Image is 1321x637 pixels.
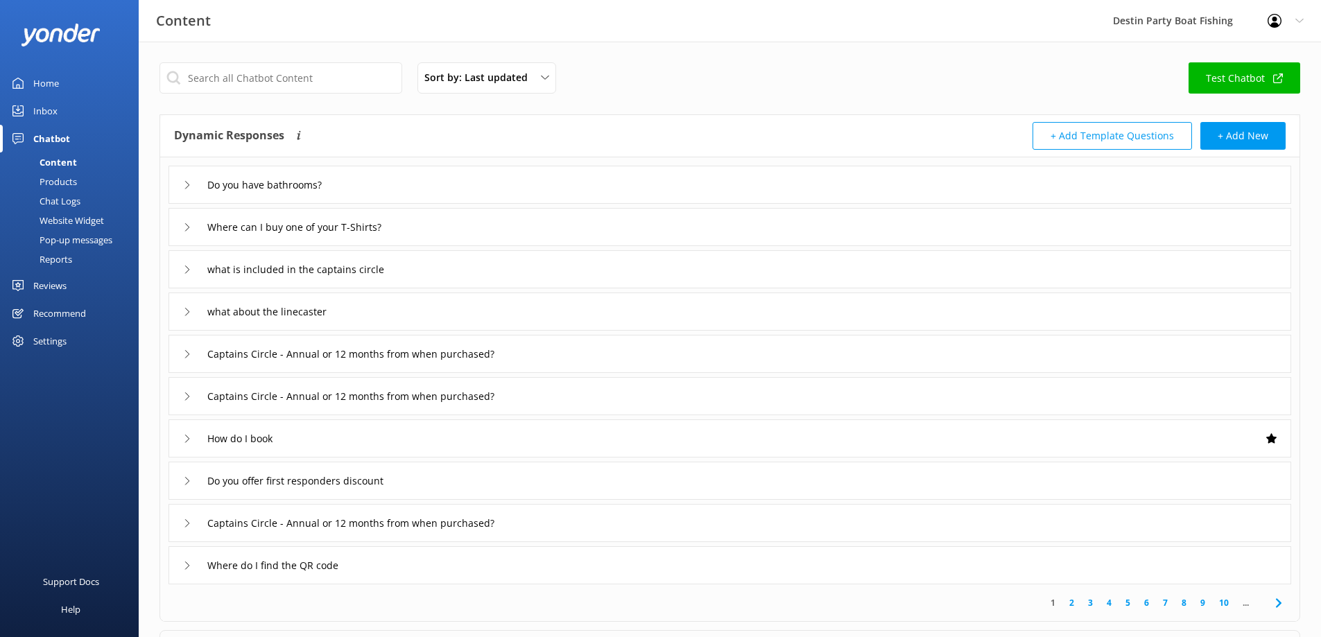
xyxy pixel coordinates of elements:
span: ... [1236,596,1256,609]
button: + Add New [1200,122,1286,150]
a: 3 [1081,596,1100,609]
div: Website Widget [8,211,104,230]
a: Chat Logs [8,191,139,211]
a: 2 [1062,596,1081,609]
a: Reports [8,250,139,269]
div: Products [8,172,77,191]
div: Home [33,69,59,97]
div: Recommend [33,299,86,327]
h4: Dynamic Responses [174,122,284,150]
a: 1 [1044,596,1062,609]
button: + Add Template Questions [1033,122,1192,150]
div: Content [8,152,77,172]
div: Settings [33,327,67,355]
h3: Content [156,10,211,32]
a: Content [8,152,139,172]
a: Pop-up messages [8,230,139,250]
img: yonder-white-logo.png [21,24,101,46]
a: Products [8,172,139,191]
a: 8 [1175,596,1193,609]
div: Chatbot [33,125,70,152]
a: 7 [1156,596,1175,609]
a: 10 [1212,596,1236,609]
div: Help [61,595,80,623]
div: Reviews [33,272,67,299]
div: Pop-up messages [8,230,112,250]
div: Inbox [33,97,58,125]
a: 6 [1137,596,1156,609]
a: 9 [1193,596,1212,609]
a: Test Chatbot [1189,62,1300,94]
a: Website Widget [8,211,139,230]
a: 5 [1119,596,1137,609]
div: Chat Logs [8,191,80,211]
span: Sort by: Last updated [424,70,536,85]
a: 4 [1100,596,1119,609]
div: Support Docs [43,568,99,595]
div: Reports [8,250,72,269]
input: Search all Chatbot Content [159,62,402,94]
